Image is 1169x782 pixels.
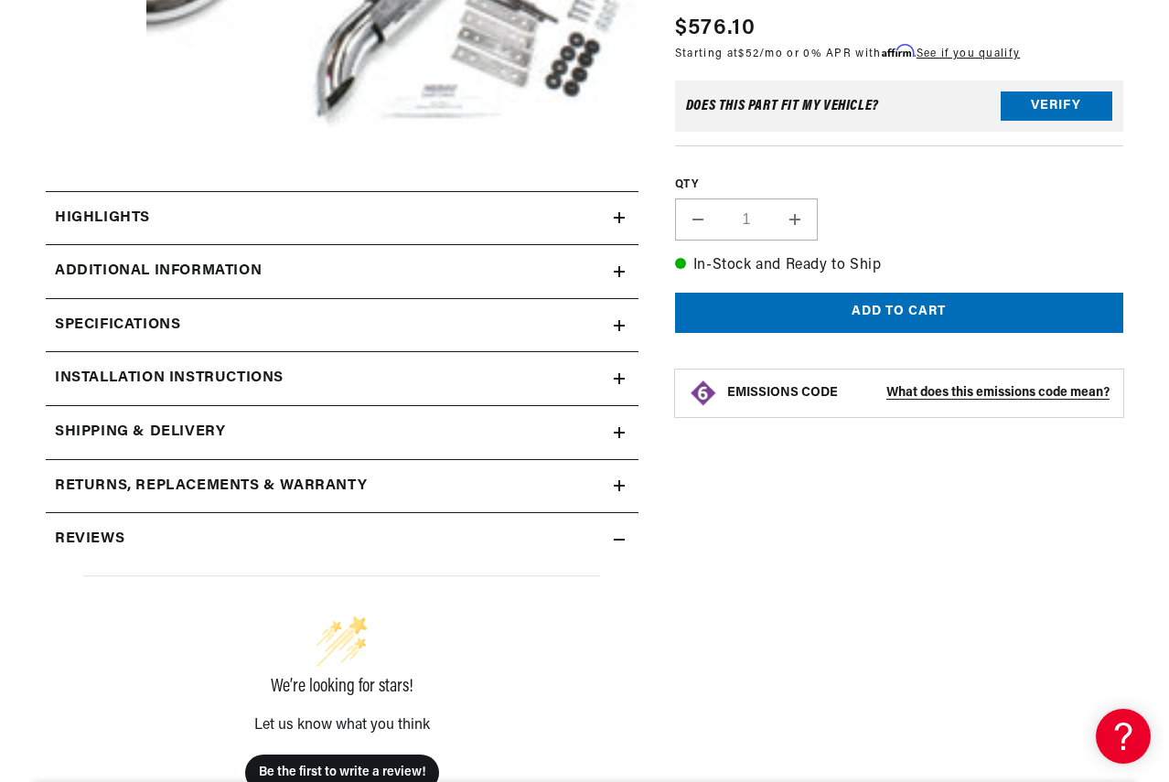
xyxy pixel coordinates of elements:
[55,314,180,337] h2: Specifications
[689,379,718,408] img: Emissions code
[83,678,600,696] div: We’re looking for stars!
[675,254,1123,278] p: In-Stock and Ready to Ship
[727,386,838,400] strong: EMISSIONS CODE
[55,528,124,552] h2: Reviews
[46,513,638,566] summary: Reviews
[675,45,1020,62] p: Starting at /mo or 0% APR with .
[55,421,225,445] h2: Shipping & Delivery
[83,718,600,733] div: Let us know what you think
[55,367,284,391] h2: Installation instructions
[886,386,1110,400] strong: What does this emissions code mean?
[55,260,262,284] h2: Additional Information
[46,352,638,405] summary: Installation instructions
[686,99,879,113] div: Does This part fit My vehicle?
[55,207,150,230] h2: Highlights
[882,44,914,58] span: Affirm
[46,460,638,513] summary: Returns, Replacements & Warranty
[675,12,756,45] span: $576.10
[46,192,638,245] summary: Highlights
[46,406,638,459] summary: Shipping & Delivery
[727,385,1110,402] button: EMISSIONS CODEWhat does this emissions code mean?
[675,177,1123,193] label: QTY
[55,475,367,498] h2: Returns, Replacements & Warranty
[738,48,759,59] span: $52
[675,292,1123,333] button: Add to cart
[1001,91,1112,121] button: Verify
[46,245,638,298] summary: Additional Information
[46,299,638,352] summary: Specifications
[917,48,1020,59] a: See if you qualify - Learn more about Affirm Financing (opens in modal)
